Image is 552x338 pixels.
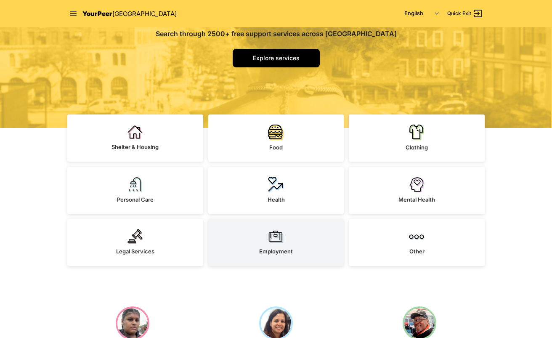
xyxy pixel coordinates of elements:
[67,219,203,266] a: Legal Services
[447,8,483,19] a: Quick Exit
[67,167,203,214] a: Personal Care
[208,219,344,266] a: Employment
[406,144,428,151] span: Clothing
[233,49,320,67] a: Explore services
[398,196,435,203] span: Mental Health
[349,167,485,214] a: Mental Health
[259,248,293,255] span: Employment
[111,144,159,150] span: Shelter & Housing
[267,196,284,203] span: Health
[112,10,177,18] span: [GEOGRAPHIC_DATA]
[349,114,485,162] a: Clothing
[208,167,344,214] a: Health
[447,10,471,17] span: Quick Exit
[117,196,154,203] span: Personal Care
[67,114,203,162] a: Shelter & Housing
[82,8,177,19] a: YourPeer[GEOGRAPHIC_DATA]
[156,29,397,38] span: Search through 2500+ free support services across [GEOGRAPHIC_DATA]
[253,54,300,61] span: Explore services
[116,248,154,255] span: Legal Services
[349,219,485,266] a: Other
[269,144,283,151] span: Food
[208,114,344,162] a: Food
[82,10,112,18] span: YourPeer
[409,248,425,255] span: Other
